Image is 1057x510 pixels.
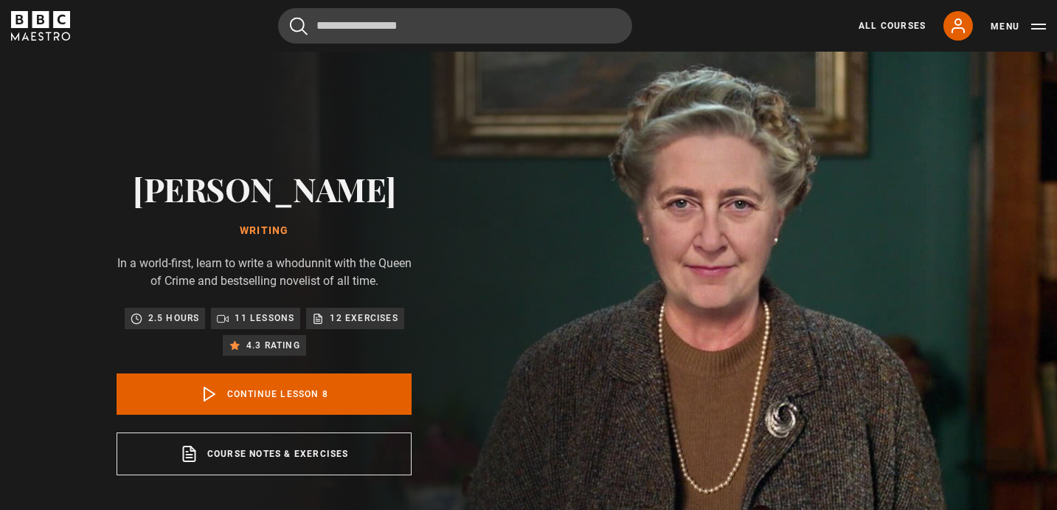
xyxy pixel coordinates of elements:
[148,311,200,325] p: 2.5 hours
[290,17,308,35] button: Submit the search query
[117,225,412,237] h1: Writing
[278,8,632,44] input: Search
[117,433,412,475] a: Course notes & exercises
[117,255,412,290] p: In a world-first, learn to write a whodunnit with the Queen of Crime and bestselling novelist of ...
[117,170,412,207] h2: [PERSON_NAME]
[235,311,294,325] p: 11 lessons
[246,338,300,353] p: 4.3 rating
[991,19,1046,34] button: Toggle navigation
[11,11,70,41] svg: BBC Maestro
[330,311,398,325] p: 12 exercises
[859,19,926,32] a: All Courses
[117,373,412,415] a: Continue lesson 8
